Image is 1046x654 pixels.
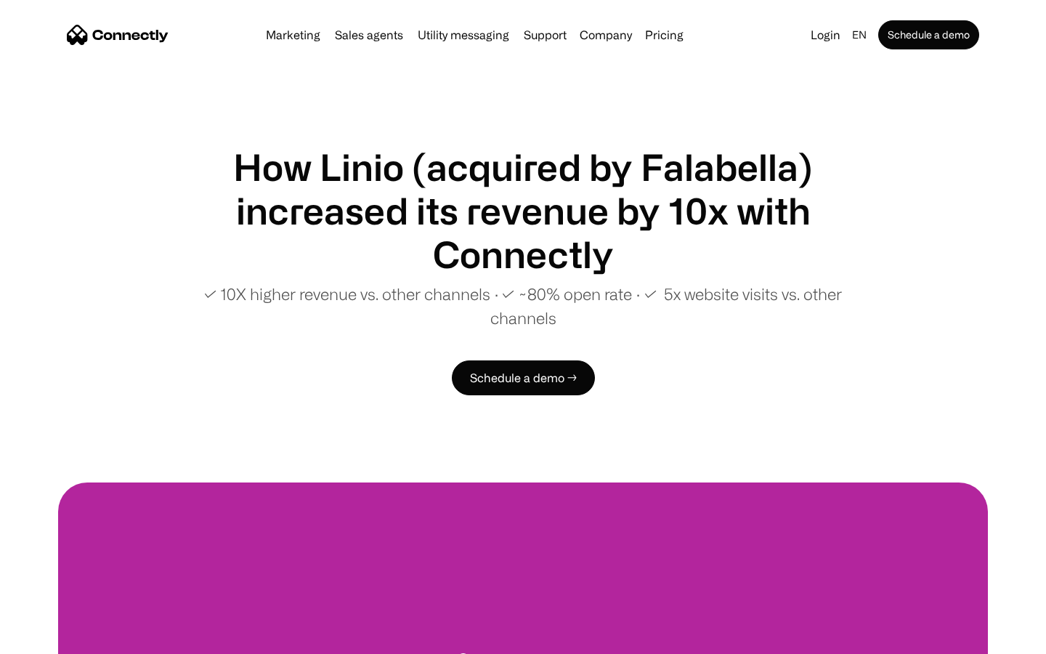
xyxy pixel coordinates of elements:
[452,360,595,395] a: Schedule a demo →
[805,25,846,45] a: Login
[174,282,872,330] p: ✓ 10X higher revenue vs. other channels ∙ ✓ ~80% open rate ∙ ✓ 5x website visits vs. other channels
[260,29,326,41] a: Marketing
[29,629,87,649] ul: Language list
[639,29,689,41] a: Pricing
[15,627,87,649] aside: Language selected: English
[878,20,979,49] a: Schedule a demo
[580,25,632,45] div: Company
[852,25,867,45] div: en
[518,29,572,41] a: Support
[174,145,872,276] h1: How Linio (acquired by Falabella) increased its revenue by 10x with Connectly
[329,29,409,41] a: Sales agents
[412,29,515,41] a: Utility messaging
